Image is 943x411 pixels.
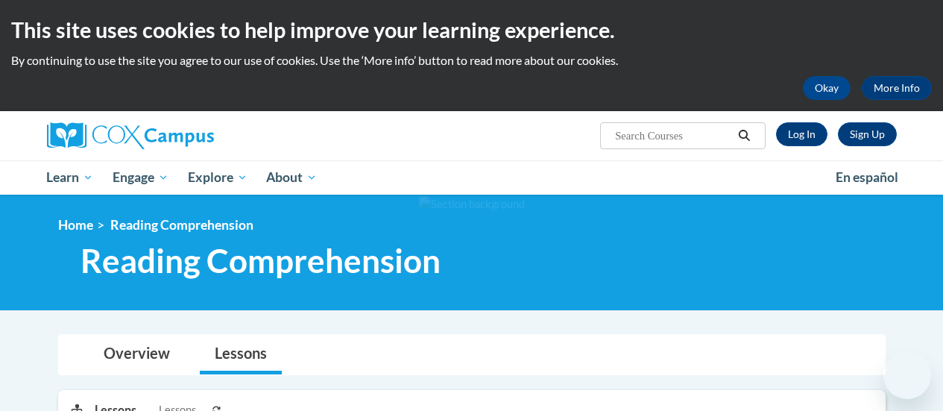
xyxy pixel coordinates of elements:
[81,241,441,280] span: Reading Comprehension
[11,52,932,69] p: By continuing to use the site you agree to our use of cookies. Use the ‘More info’ button to read...
[89,335,185,374] a: Overview
[200,335,282,374] a: Lessons
[776,122,827,146] a: Log In
[419,196,525,213] img: Section background
[836,169,898,185] span: En español
[826,162,908,193] a: En español
[838,122,897,146] a: Register
[614,127,733,145] input: Search Courses
[188,169,247,186] span: Explore
[256,160,327,195] a: About
[47,122,315,149] a: Cox Campus
[266,169,317,186] span: About
[47,122,214,149] img: Cox Campus
[178,160,257,195] a: Explore
[733,127,755,145] button: Search
[58,217,93,233] a: Home
[11,15,932,45] h2: This site uses cookies to help improve your learning experience.
[46,169,93,186] span: Learn
[37,160,104,195] a: Learn
[803,76,851,100] button: Okay
[36,160,908,195] div: Main menu
[103,160,178,195] a: Engage
[883,351,931,399] iframe: Button to launch messaging window
[113,169,168,186] span: Engage
[110,217,253,233] span: Reading Comprehension
[862,76,932,100] a: More Info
